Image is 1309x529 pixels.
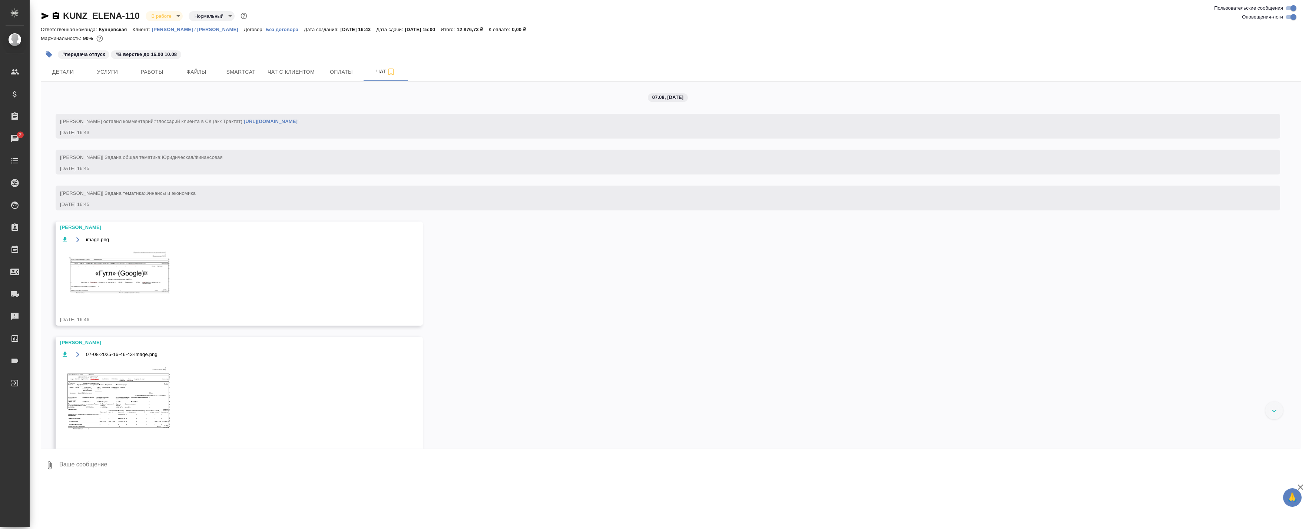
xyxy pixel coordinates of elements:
[189,11,235,21] div: В работе
[62,51,105,58] p: #передача отпуск
[1214,4,1283,12] span: Пользовательские сообщения
[368,67,404,76] span: Чат
[45,67,81,77] span: Детали
[155,119,299,124] span: "глоссарий клиента в СК (акк Трактат): "
[239,11,249,21] button: Доп статусы указывают на важность/срочность заказа
[14,131,26,139] span: 2
[265,26,304,32] a: Без договора
[41,27,99,32] p: Ответственная команда:
[489,27,512,32] p: К оплате:
[83,36,95,41] p: 90%
[152,26,244,32] a: [PERSON_NAME] / [PERSON_NAME]
[60,248,171,303] img: image.png
[149,13,174,19] button: В работе
[60,190,196,196] span: [[PERSON_NAME]] Задана тематика:
[90,67,125,77] span: Услуги
[60,224,397,231] div: [PERSON_NAME]
[457,27,489,32] p: 12 876,73 ₽
[244,27,266,32] p: Договор:
[41,46,57,63] button: Добавить тэг
[512,27,531,32] p: 0,00 ₽
[304,27,340,32] p: Дата создания:
[95,34,105,43] button: 1040.00 RUB;
[162,154,222,160] span: Юридическая/Финансовая
[86,236,109,243] span: image.png
[376,27,405,32] p: Дата сдачи:
[268,67,315,77] span: Чат с клиентом
[134,67,170,77] span: Работы
[223,67,259,77] span: Smartcat
[60,129,1254,136] div: [DATE] 16:43
[152,27,244,32] p: [PERSON_NAME] / [PERSON_NAME]
[86,351,158,358] span: 07-08-2025-16-46-43-image.png
[99,27,133,32] p: Кунцевская
[192,13,226,19] button: Нормальный
[133,27,152,32] p: Клиент:
[60,119,299,124] span: [[PERSON_NAME] оставил комментарий:
[41,36,83,41] p: Маржинальность:
[145,190,196,196] span: Финансы и экономика
[115,51,177,58] p: #В верстке до 16.00 10.08
[52,11,60,20] button: Скопировать ссылку
[324,67,359,77] span: Оплаты
[1286,490,1299,505] span: 🙏
[73,235,82,244] button: Открыть на драйве
[1283,488,1302,507] button: 🙏
[179,67,214,77] span: Файлы
[60,165,1254,172] div: [DATE] 16:45
[60,154,223,160] span: [[PERSON_NAME]] Задана общая тематика:
[60,339,397,346] div: [PERSON_NAME]
[60,363,171,435] img: 07-08-2025-16-46-43-image.png
[110,51,182,57] span: В верстке до 16.00 10.08
[441,27,457,32] p: Итого:
[60,235,69,244] button: Скачать
[41,11,50,20] button: Скопировать ссылку для ЯМессенджера
[387,67,395,76] svg: Подписаться
[60,201,1254,208] div: [DATE] 16:45
[63,11,140,21] a: KUNZ_ELENA-110
[60,316,397,323] div: [DATE] 16:46
[1242,13,1283,21] span: Оповещения-логи
[146,11,183,21] div: В работе
[244,119,298,124] a: [URL][DOMAIN_NAME]
[265,27,304,32] p: Без договора
[57,51,110,57] span: передача отпуск
[405,27,441,32] p: [DATE] 15:00
[73,350,82,359] button: Открыть на драйве
[60,350,69,359] button: Скачать
[341,27,377,32] p: [DATE] 16:43
[2,129,28,148] a: 2
[652,94,683,101] p: 07.08, [DATE]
